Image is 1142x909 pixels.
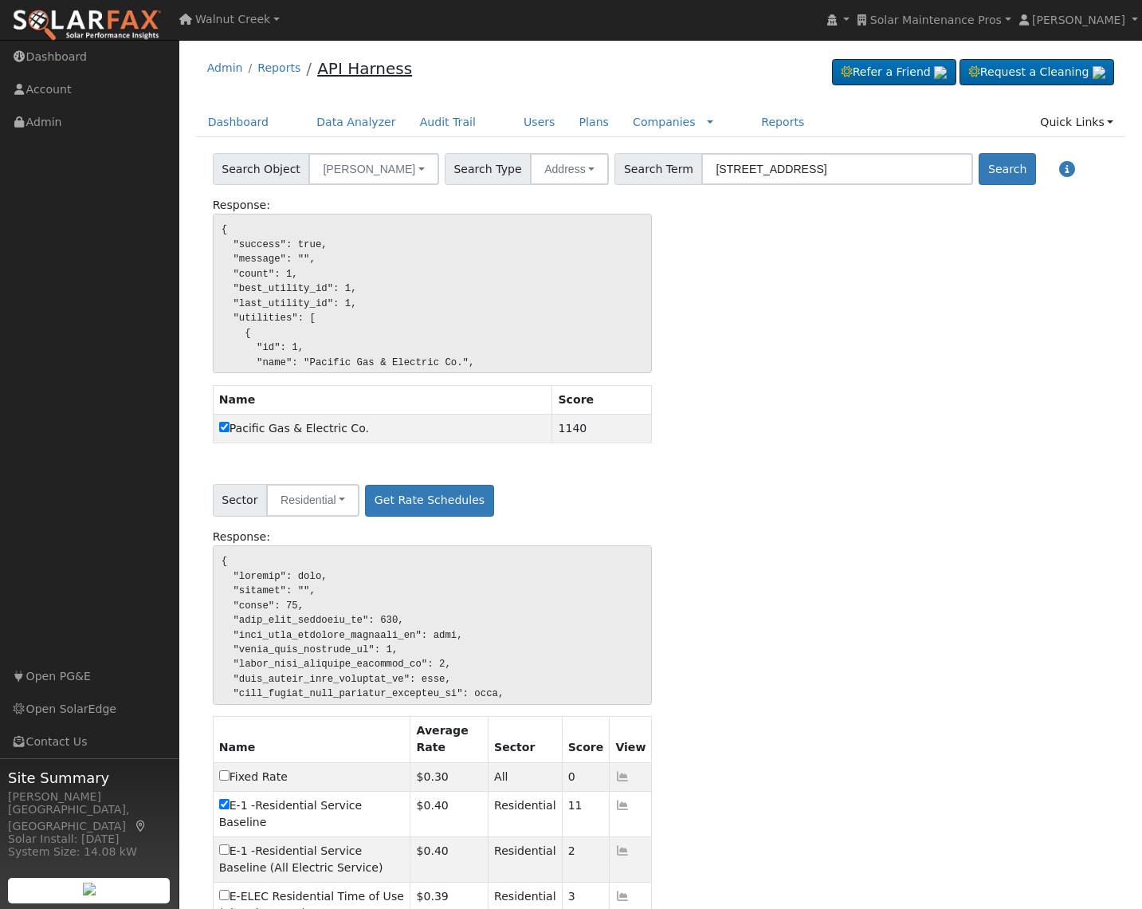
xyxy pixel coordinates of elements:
div: Response: [204,529,661,545]
input: Pacific Gas & Electric Co. [219,422,230,432]
span: Sector [213,484,267,517]
button: Residential [266,484,359,517]
pre: { "success": true, "message": "", "count": 1, "best_utility_id": 1, "last_utility_id": 1, "utilit... [213,214,653,373]
img: SolarFax [12,9,162,42]
pre: { "loremip": dolo, "sitamet": "", "conse": 75, "adip_elit_seddoeiu_te": 630, "inci_utla_etdolore_... [213,545,653,705]
button: Search [979,153,1035,185]
span: Solar Maintenance Pros [870,14,1002,26]
th: View [610,717,652,762]
a: Map [134,820,148,832]
td: Residential [489,791,563,836]
label: 1 [219,420,369,437]
td: All [489,762,563,791]
a: Audit Trail [408,108,488,137]
a: Plans [567,108,621,137]
div: [PERSON_NAME] [8,789,171,805]
td: Residential [489,837,563,883]
a: API Harness [317,59,412,78]
th: Average Rate [410,717,489,762]
td: 1140 [552,414,652,443]
a: Reports [749,108,816,137]
a: Data Analyzer [304,108,408,137]
td: $0.40 [410,837,489,883]
span: Search Term [614,153,702,185]
label: 378 [219,797,405,831]
th: Score [562,717,610,762]
a: Refer a Friend [832,59,956,86]
label: 362 [219,843,405,876]
a: Request a Cleaning [960,59,1114,86]
button: [PERSON_NAME] [308,153,438,185]
div: System Size: 14.08 kW [8,844,171,860]
td: $0.30 [410,762,489,791]
a: Reports [257,61,300,74]
div: [GEOGRAPHIC_DATA], [GEOGRAPHIC_DATA] [8,801,171,835]
th: Score [552,385,652,414]
label: -1 [219,769,288,785]
a: Quick Links [1028,108,1125,137]
td: $0.40 [410,791,489,836]
span: Site Summary [8,767,171,789]
img: retrieve [1093,66,1105,79]
div: Solar Install: [DATE] [8,831,171,848]
img: retrieve [83,883,96,895]
input: E-ELEC Residential Time of Use (Electric Home) [219,890,230,900]
th: Name [213,717,410,762]
img: retrieve [934,66,947,79]
a: Users [512,108,567,137]
input: Fixed Rate [219,770,230,781]
span: [PERSON_NAME] [1032,14,1125,26]
button: Get Rate Schedules [365,485,493,517]
input: E-1 -Residential Service Baseline [219,799,230,809]
input: E-1 -Residential Service Baseline (All Electric Service) [219,844,230,855]
td: 2 [562,837,610,883]
th: Sector [489,717,563,762]
span: Search Object [213,153,310,185]
td: 0 [562,762,610,791]
span: Walnut Creek [195,13,270,26]
td: 11 [562,791,610,836]
a: Dashboard [196,108,281,137]
div: Response: [204,197,661,214]
span: Search Type [445,153,531,185]
a: Admin [207,61,243,74]
th: Name [213,385,552,414]
button: Address [530,153,609,185]
a: Companies [633,116,696,128]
